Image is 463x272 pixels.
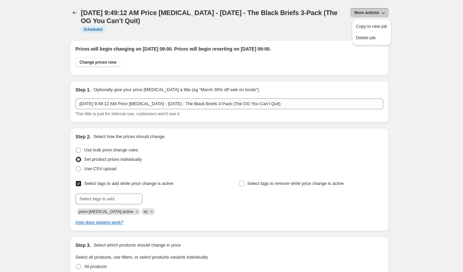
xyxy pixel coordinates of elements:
[75,220,123,225] a: How does tagging work?
[75,194,142,204] input: Select tags to add
[149,209,155,215] button: Remove dc
[247,181,344,186] span: Select tags to remove while price change is active
[83,27,103,32] span: Scheduled
[75,58,120,67] button: Change prices now
[94,86,259,93] p: Optionally give your price [MEDICAL_DATA] a title (eg "March 30% off sale on boots")
[79,209,133,214] span: price-change-job-active
[350,8,389,17] button: More actions
[84,264,107,269] span: All products
[356,35,376,40] span: Delete job
[84,181,173,186] span: Select tags to add while price change is active
[70,8,79,17] button: Price change jobs
[75,242,91,249] h2: Step 3.
[94,133,165,140] p: Select how the prices should change
[84,157,142,162] span: Set product prices individually
[75,46,383,52] h2: Prices will begin changing on [DATE] 09:00. Prices will begin reverting on [DATE] 09:00.
[134,209,140,215] button: Remove price-change-job-active
[75,98,383,109] input: 30% off holiday sale
[354,21,389,32] button: Copy to new job
[79,60,116,65] span: Change prices now
[94,242,181,249] p: Select which products should change in price
[84,166,116,171] span: Use CSV upload
[75,133,91,140] h2: Step 2.
[75,111,179,116] span: This title is just for internal use, customers won't see it
[81,9,338,24] span: [DATE] 9:49:12 AM Price [MEDICAL_DATA] - [DATE] - The Black Briefs 3-Pack (The OG You Can’t Quit)
[354,32,389,43] button: Delete job
[84,147,138,152] span: Use bulk price change rules
[75,255,208,260] span: Select all products, use filters, or select products variants individually
[143,209,148,214] span: dc
[356,24,387,29] span: Copy to new job
[354,10,379,15] span: More actions
[75,86,91,93] h2: Step 1.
